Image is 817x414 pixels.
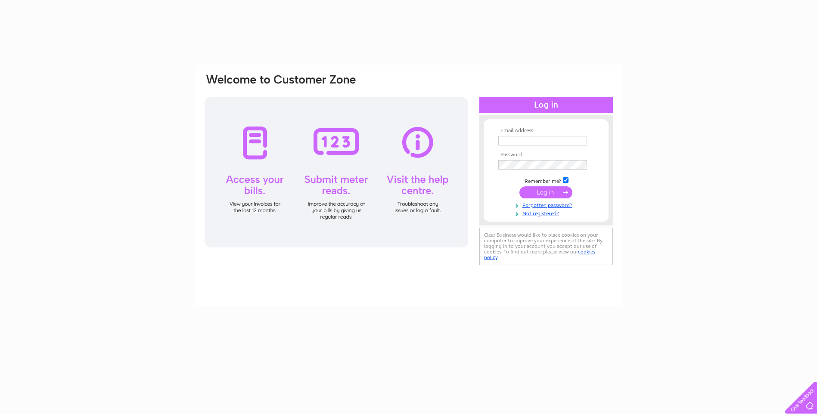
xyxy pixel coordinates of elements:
[496,128,596,134] th: Email Address:
[498,201,596,209] a: Forgotten password?
[496,176,596,185] td: Remember me?
[519,186,572,198] input: Submit
[498,209,596,217] a: Not registered?
[496,152,596,158] th: Password:
[479,228,613,265] div: Clear Business would like to place cookies on your computer to improve your experience of the sit...
[484,249,595,260] a: cookies policy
